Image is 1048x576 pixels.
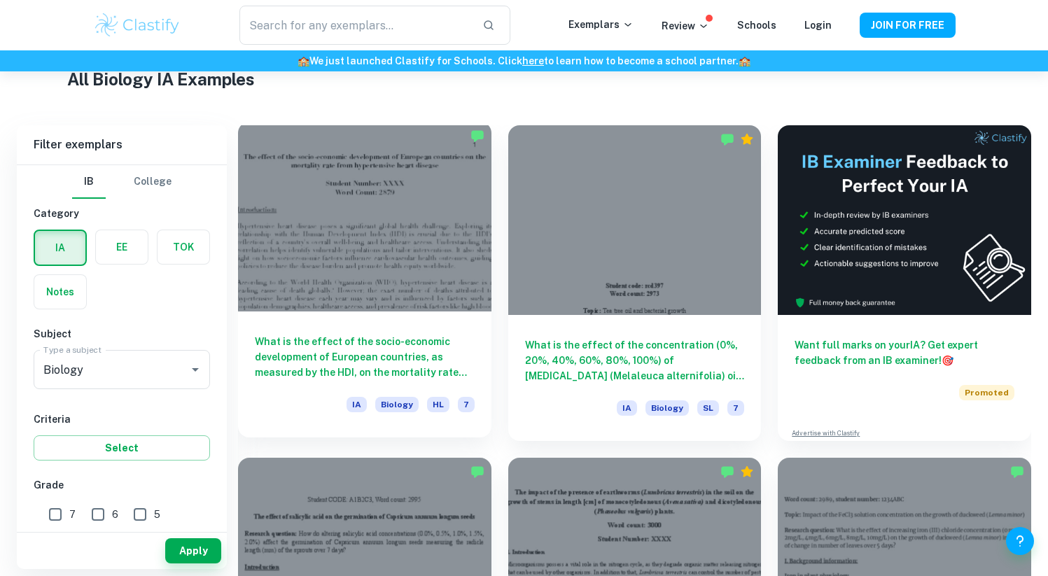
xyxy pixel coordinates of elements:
[508,125,762,441] a: What is the effect of the concentration (0%, 20%, 40%, 60%, 80%, 100%) of [MEDICAL_DATA] (Melaleu...
[568,17,634,32] p: Exemplars
[727,400,744,416] span: 7
[737,20,776,31] a: Schools
[1010,465,1024,479] img: Marked
[3,53,1045,69] h6: We just launched Clastify for Schools. Click to learn how to become a school partner.
[238,125,491,441] a: What is the effect of the socio-economic development of European countries, as measured by the HD...
[740,465,754,479] div: Premium
[860,13,956,38] button: JOIN FOR FREE
[255,334,475,380] h6: What is the effect of the socio-economic development of European countries, as measured by the HD...
[470,129,484,143] img: Marked
[298,55,309,66] span: 🏫
[959,385,1014,400] span: Promoted
[72,165,106,199] button: IB
[34,435,210,461] button: Select
[35,231,85,265] button: IA
[522,55,544,66] a: here
[662,18,709,34] p: Review
[778,125,1031,441] a: Want full marks on yourIA? Get expert feedback from an IB examiner!PromotedAdvertise with Clastify
[617,400,637,416] span: IA
[112,507,118,522] span: 6
[43,344,102,356] label: Type a subject
[165,538,221,563] button: Apply
[34,326,210,342] h6: Subject
[34,275,86,309] button: Notes
[804,20,832,31] a: Login
[69,507,76,522] span: 7
[375,397,419,412] span: Biology
[93,11,182,39] img: Clastify logo
[470,465,484,479] img: Marked
[34,206,210,221] h6: Category
[186,360,205,379] button: Open
[739,55,750,66] span: 🏫
[1006,527,1034,555] button: Help and Feedback
[697,400,719,416] span: SL
[427,397,449,412] span: HL
[34,412,210,427] h6: Criteria
[795,337,1014,368] h6: Want full marks on your IA ? Get expert feedback from an IB examiner!
[239,6,470,45] input: Search for any exemplars...
[740,132,754,146] div: Premium
[154,507,160,522] span: 5
[134,165,172,199] button: College
[96,230,148,264] button: EE
[792,428,860,438] a: Advertise with Clastify
[645,400,689,416] span: Biology
[720,132,734,146] img: Marked
[17,125,227,164] h6: Filter exemplars
[347,397,367,412] span: IA
[158,230,209,264] button: TOK
[720,465,734,479] img: Marked
[34,477,210,493] h6: Grade
[72,165,172,199] div: Filter type choice
[458,397,475,412] span: 7
[778,125,1031,315] img: Thumbnail
[942,355,953,366] span: 🎯
[67,66,980,92] h1: All Biology IA Examples
[525,337,745,384] h6: What is the effect of the concentration (0%, 20%, 40%, 60%, 80%, 100%) of [MEDICAL_DATA] (Melaleu...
